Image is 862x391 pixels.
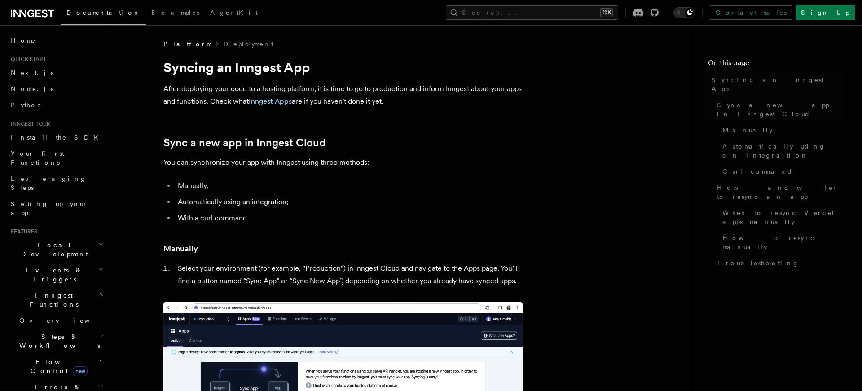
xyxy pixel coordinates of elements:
[7,145,106,171] a: Your first Functions
[7,241,98,259] span: Local Development
[719,205,844,230] a: When to resync Vercel apps manually
[673,7,695,18] button: Toggle dark mode
[163,83,523,108] p: After deploying your code to a hosting platform, it is time to go to production and inform Innges...
[7,65,106,81] a: Next.js
[7,56,46,63] span: Quick start
[7,196,106,221] a: Setting up your app
[708,57,844,72] h4: On this page
[7,97,106,113] a: Python
[719,138,844,163] a: Automatically using an integration
[7,228,37,235] span: Features
[7,291,97,309] span: Inngest Functions
[7,266,98,284] span: Events & Triggers
[7,120,50,127] span: Inngest tour
[719,230,844,255] a: How to resync manually
[717,183,844,201] span: How and when to resync an app
[7,237,106,262] button: Local Development
[722,208,844,226] span: When to resync Vercel apps manually
[205,3,263,24] a: AgentKit
[16,312,106,329] a: Overview
[163,59,523,75] h1: Syncing an Inngest App
[722,233,844,251] span: How to resync manually
[796,5,855,20] a: Sign Up
[717,259,799,268] span: Troubleshooting
[210,9,258,16] span: AgentKit
[11,36,36,45] span: Home
[7,287,106,312] button: Inngest Functions
[163,242,198,255] a: Manually
[11,69,53,76] span: Next.js
[16,357,99,375] span: Flow Control
[163,156,523,169] p: You can synchronize your app with Inngest using three methods:
[7,171,106,196] a: Leveraging Steps
[175,180,523,192] li: Manually;
[146,3,205,24] a: Examples
[11,200,88,216] span: Setting up your app
[66,9,141,16] span: Documentation
[722,142,844,160] span: Automatically using an integration
[163,136,325,149] a: Sync a new app in Inngest Cloud
[175,262,523,287] li: Select your environment (for example, "Production") in Inngest Cloud and navigate to the Apps pag...
[708,72,844,97] a: Syncing an Inngest App
[163,40,211,48] span: Platform
[722,126,773,135] span: Manually
[712,75,844,93] span: Syncing an Inngest App
[224,40,273,48] a: Deployment
[16,354,106,379] button: Flow Controlnew
[61,3,146,25] a: Documentation
[73,366,88,376] span: new
[175,212,523,224] li: With a curl command.
[717,101,844,119] span: Sync a new app in Inngest Cloud
[11,85,53,92] span: Node.js
[600,8,613,17] kbd: ⌘K
[19,317,112,324] span: Overview
[713,97,844,122] a: Sync a new app in Inngest Cloud
[7,262,106,287] button: Events & Triggers
[16,329,106,354] button: Steps & Workflows
[151,9,199,16] span: Examples
[713,255,844,271] a: Troubleshooting
[11,134,104,141] span: Install the SDK
[719,163,844,180] a: Curl command
[7,129,106,145] a: Install the SDK
[713,180,844,205] a: How and when to resync an app
[710,5,792,20] a: Contact sales
[175,196,523,208] li: Automatically using an integration;
[16,332,100,350] span: Steps & Workflows
[7,81,106,97] a: Node.js
[11,101,44,109] span: Python
[7,32,106,48] a: Home
[11,175,87,191] span: Leveraging Steps
[249,97,292,105] a: Inngest Apps
[719,122,844,138] a: Manually
[11,150,64,166] span: Your first Functions
[722,167,793,176] span: Curl command
[446,5,618,20] button: Search...⌘K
